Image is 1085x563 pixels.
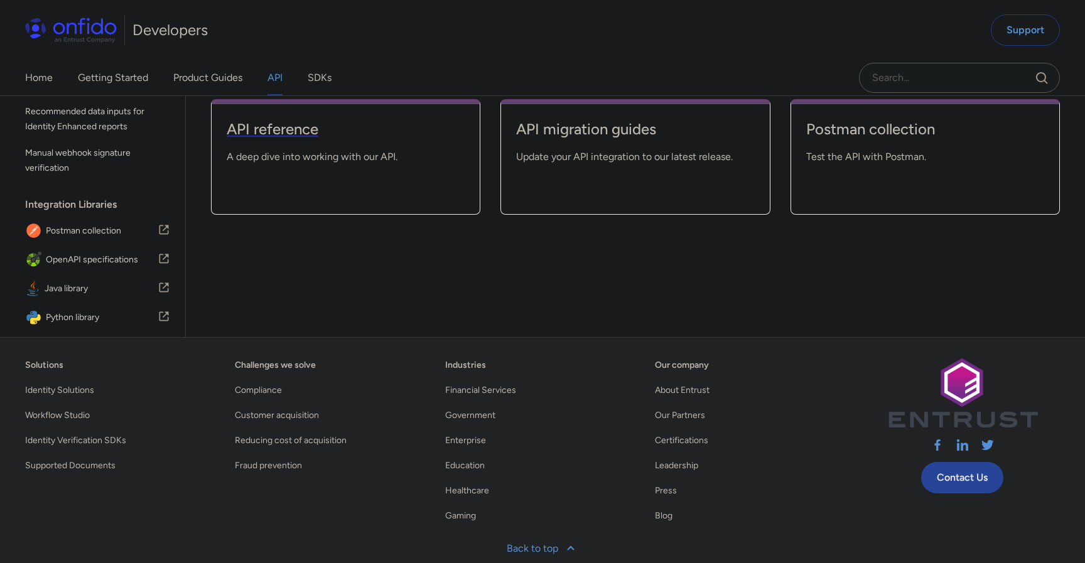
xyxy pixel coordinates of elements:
[930,437,945,453] svg: Follow us facebook
[235,383,282,398] a: Compliance
[516,119,754,139] h4: API migration guides
[445,383,516,398] a: Financial Services
[921,462,1003,493] a: Contact Us
[235,408,319,423] a: Customer acquisition
[235,458,302,473] a: Fraud prevention
[516,119,754,149] a: API migration guides
[655,358,709,373] a: Our company
[655,483,677,498] a: Press
[445,433,486,448] a: Enterprise
[20,217,175,245] a: IconPostman collectionPostman collection
[859,63,1060,93] input: Onfido search input field
[308,60,332,95] a: SDKs
[980,437,995,453] svg: Follow us X (Twitter)
[25,408,90,423] a: Workflow Studio
[955,437,970,457] a: Follow us linkedin
[445,358,486,373] a: Industries
[25,433,126,448] a: Identity Verification SDKs
[25,60,53,95] a: Home
[25,18,117,43] img: Onfido Logo
[445,458,485,473] a: Education
[227,149,465,164] span: A deep dive into working with our API.
[267,60,283,95] a: API
[806,119,1044,139] h4: Postman collection
[25,309,46,326] img: IconPython library
[20,99,175,139] a: Recommended data inputs for Identity Enhanced reports
[25,280,45,298] img: IconJava library
[445,508,476,523] a: Gaming
[20,333,175,360] a: IconNode.js libraryNode.js library
[955,437,970,453] svg: Follow us linkedin
[227,119,465,149] a: API reference
[655,458,698,473] a: Leadership
[980,437,995,457] a: Follow us X (Twitter)
[25,104,170,134] span: Recommended data inputs for Identity Enhanced reports
[445,483,489,498] a: Healthcare
[227,119,465,139] h4: API reference
[235,433,347,448] a: Reducing cost of acquisition
[132,20,208,40] h1: Developers
[173,60,242,95] a: Product Guides
[516,149,754,164] span: Update your API integration to our latest release.
[806,119,1044,149] a: Postman collection
[445,408,495,423] a: Government
[25,146,170,176] span: Manual webhook signature verification
[806,149,1044,164] span: Test the API with Postman.
[46,251,158,269] span: OpenAPI specifications
[20,141,175,181] a: Manual webhook signature verification
[20,304,175,331] a: IconPython libraryPython library
[930,437,945,457] a: Follow us facebook
[655,408,705,423] a: Our Partners
[78,60,148,95] a: Getting Started
[655,433,708,448] a: Certifications
[25,251,46,269] img: IconOpenAPI specifications
[25,192,180,217] div: Integration Libraries
[46,309,158,326] span: Python library
[887,358,1038,427] img: Entrust logo
[45,280,158,298] span: Java library
[235,358,316,373] a: Challenges we solve
[655,383,710,398] a: About Entrust
[25,383,94,398] a: Identity Solutions
[25,458,116,473] a: Supported Documents
[25,222,46,240] img: IconPostman collection
[20,246,175,274] a: IconOpenAPI specificationsOpenAPI specifications
[991,14,1060,46] a: Support
[655,508,672,523] a: Blog
[25,358,63,373] a: Solutions
[20,275,175,303] a: IconJava libraryJava library
[46,222,158,240] span: Postman collection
